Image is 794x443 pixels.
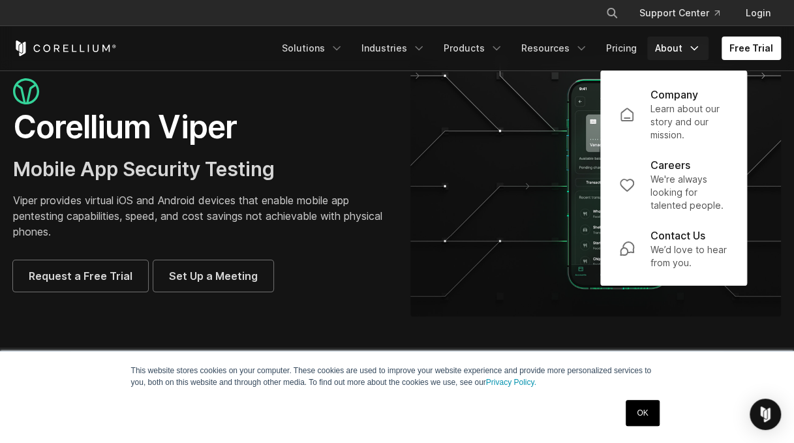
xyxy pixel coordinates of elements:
[13,157,275,181] span: Mobile App Security Testing
[626,400,659,426] a: OK
[153,260,273,292] a: Set Up a Meeting
[486,378,536,387] a: Privacy Policy.
[650,228,705,243] p: Contact Us
[609,220,739,277] a: Contact Us We’d love to hear from you.
[750,399,781,430] div: Open Intercom Messenger
[410,53,782,316] img: viper_hero
[650,87,698,102] p: Company
[647,37,709,60] a: About
[13,108,384,147] h1: Corellium Viper
[513,37,596,60] a: Resources
[13,40,117,56] a: Corellium Home
[13,192,384,239] p: Viper provides virtual iOS and Android devices that enable mobile app pentesting capabilities, sp...
[131,365,664,388] p: This website stores cookies on your computer. These cookies are used to improve your website expe...
[609,149,739,220] a: Careers We're always looking for talented people.
[629,1,730,25] a: Support Center
[436,37,511,60] a: Products
[609,79,739,149] a: Company Learn about our story and our mission.
[274,37,351,60] a: Solutions
[29,268,132,284] span: Request a Free Trial
[650,102,728,142] p: Learn about our story and our mission.
[13,260,148,292] a: Request a Free Trial
[735,1,781,25] a: Login
[598,37,645,60] a: Pricing
[650,157,690,173] p: Careers
[650,243,728,269] p: We’d love to hear from you.
[354,37,433,60] a: Industries
[590,1,781,25] div: Navigation Menu
[274,37,781,60] div: Navigation Menu
[13,78,39,105] img: viper_icon_large
[169,268,258,284] span: Set Up a Meeting
[650,173,728,212] p: We're always looking for talented people.
[722,37,781,60] a: Free Trial
[600,1,624,25] button: Search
